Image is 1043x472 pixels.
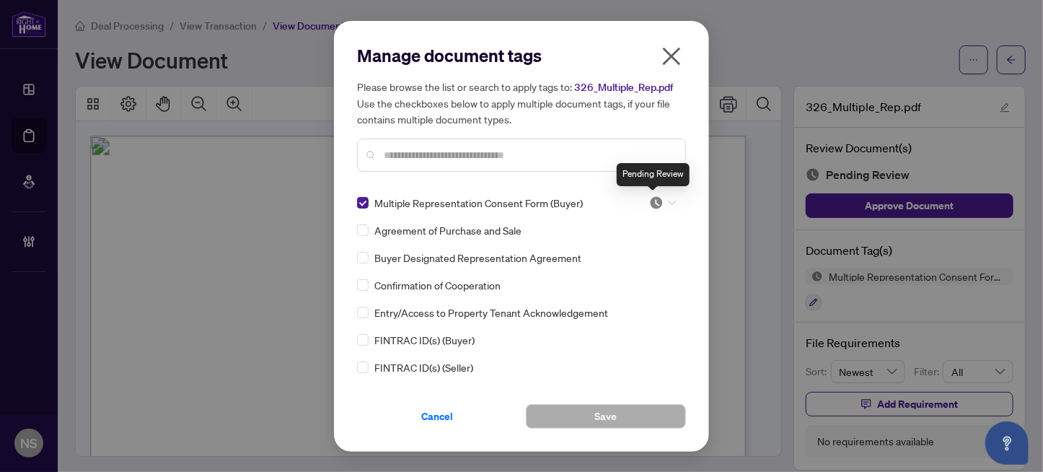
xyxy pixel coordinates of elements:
[526,404,686,429] button: Save
[985,421,1029,465] button: Open asap
[649,196,677,210] span: Pending Review
[421,405,453,428] span: Cancel
[357,44,686,67] h2: Manage document tags
[649,196,664,210] img: status
[374,195,583,211] span: Multiple Representation Consent Form (Buyer)
[357,404,517,429] button: Cancel
[617,163,690,186] div: Pending Review
[660,45,683,68] span: close
[374,222,521,238] span: Agreement of Purchase and Sale
[374,250,581,266] span: Buyer Designated Representation Agreement
[374,332,475,348] span: FINTRAC ID(s) (Buyer)
[357,79,686,127] h5: Please browse the list or search to apply tags to: Use the checkboxes below to apply multiple doc...
[574,81,673,94] span: 326_Multiple_Rep.pdf
[374,359,473,375] span: FINTRAC ID(s) (Seller)
[374,277,501,293] span: Confirmation of Cooperation
[374,305,608,320] span: Entry/Access to Property Tenant Acknowledgement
